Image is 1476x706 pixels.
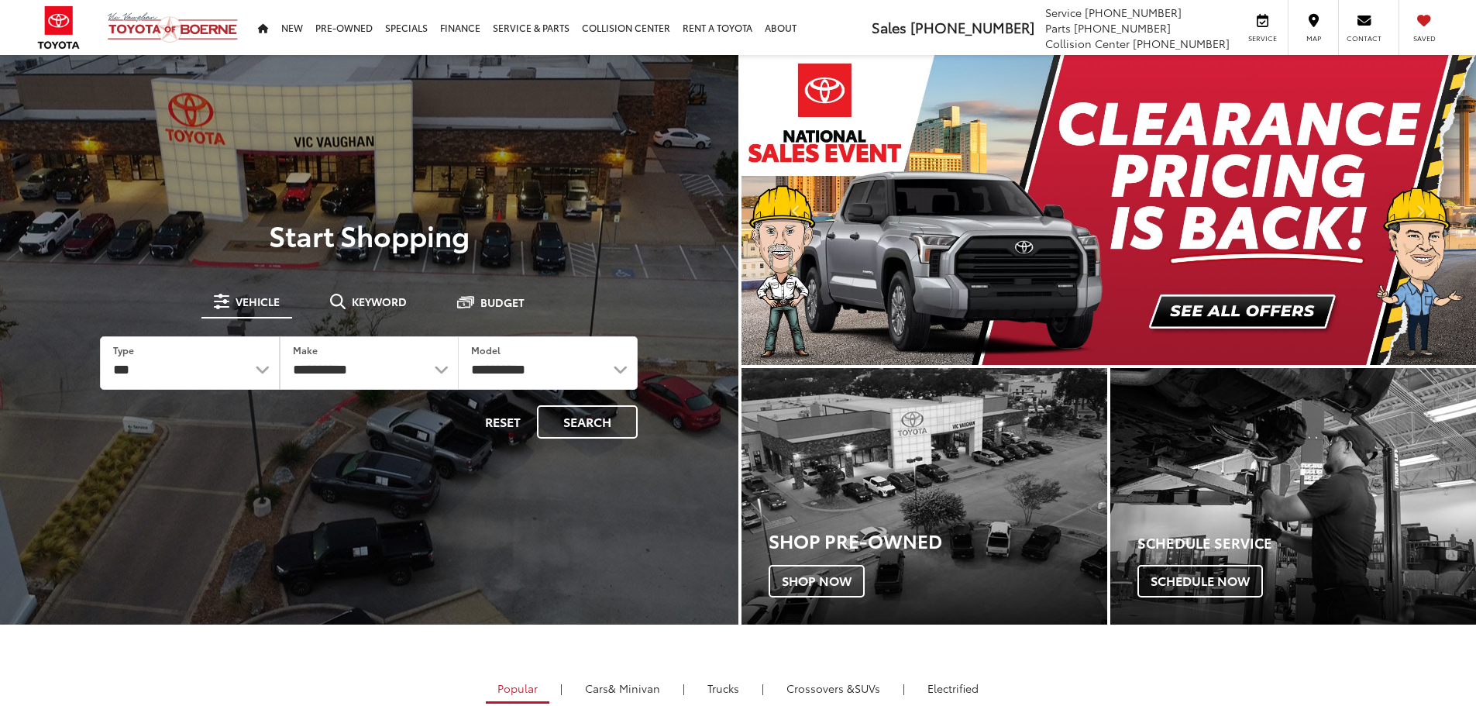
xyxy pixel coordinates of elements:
[769,565,865,598] span: Shop Now
[769,530,1107,550] h3: Shop Pre-Owned
[471,343,501,356] label: Model
[775,675,892,701] a: SUVs
[1074,20,1171,36] span: [PHONE_NUMBER]
[1045,36,1130,51] span: Collision Center
[480,297,525,308] span: Budget
[1137,565,1263,598] span: Schedule Now
[1245,33,1280,43] span: Service
[916,675,990,701] a: Electrified
[107,12,239,43] img: Vic Vaughan Toyota of Boerne
[679,680,689,696] li: |
[486,675,549,704] a: Popular
[608,680,660,696] span: & Minivan
[113,343,134,356] label: Type
[573,675,672,701] a: Cars
[741,86,852,334] button: Click to view previous picture.
[910,17,1034,37] span: [PHONE_NUMBER]
[1407,33,1441,43] span: Saved
[1137,536,1476,551] h4: Schedule Service
[1133,36,1230,51] span: [PHONE_NUMBER]
[1045,5,1082,20] span: Service
[872,17,907,37] span: Sales
[696,675,751,701] a: Trucks
[1296,33,1330,43] span: Map
[1110,368,1476,625] a: Schedule Service Schedule Now
[758,680,768,696] li: |
[1110,368,1476,625] div: Toyota
[741,368,1107,625] div: Toyota
[556,680,566,696] li: |
[1366,86,1476,334] button: Click to view next picture.
[472,405,534,439] button: Reset
[537,405,638,439] button: Search
[293,343,318,356] label: Make
[1045,20,1071,36] span: Parts
[65,219,673,250] p: Start Shopping
[899,680,909,696] li: |
[1347,33,1381,43] span: Contact
[741,368,1107,625] a: Shop Pre-Owned Shop Now
[1085,5,1182,20] span: [PHONE_NUMBER]
[236,296,280,307] span: Vehicle
[786,680,855,696] span: Crossovers &
[352,296,407,307] span: Keyword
